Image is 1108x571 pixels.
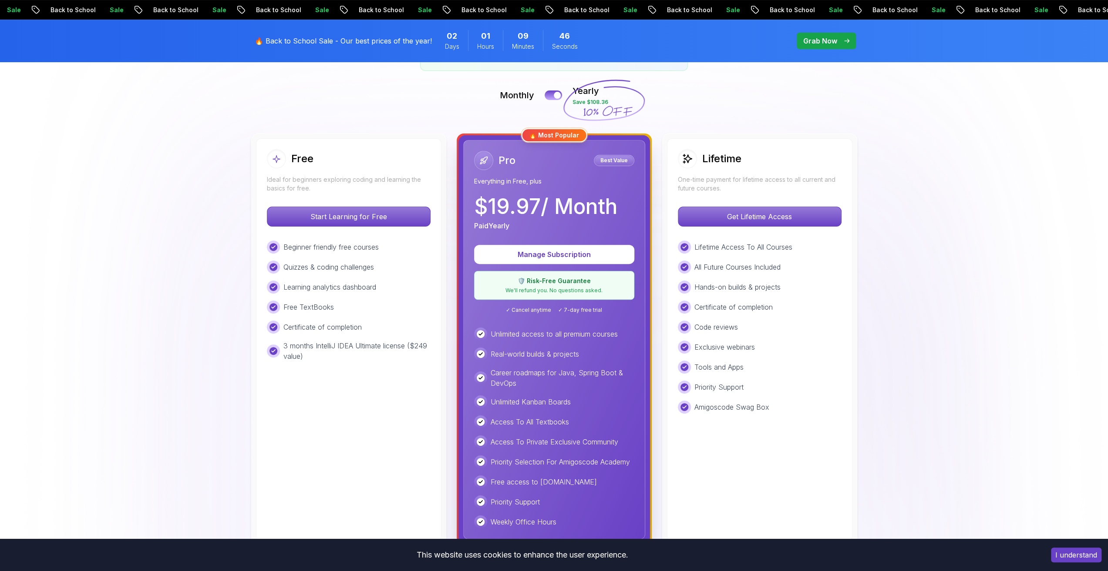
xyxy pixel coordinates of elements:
[513,6,541,14] p: Sale
[283,282,376,292] p: Learning analytics dashboard
[552,42,578,51] span: Seconds
[283,322,362,332] p: Certificate of completion
[702,152,741,166] h2: Lifetime
[291,152,313,166] h2: Free
[491,457,630,467] p: Priority Selection For Amigoscode Academy
[803,36,837,46] p: Grab Now
[694,362,744,372] p: Tools and Apps
[7,545,1038,564] div: This website uses cookies to enhance the user experience.
[267,207,431,227] button: Start Learning for Free
[694,322,738,332] p: Code reviews
[1051,548,1101,562] button: Accept cookies
[283,262,374,272] p: Quizzes & coding challenges
[924,6,952,14] p: Sale
[694,342,755,352] p: Exclusive webinars
[678,207,841,226] p: Get Lifetime Access
[447,30,457,42] span: 2 Days
[659,6,718,14] p: Back to School
[283,341,431,361] p: 3 months IntelliJ IDEA Ultimate license ($249 value)
[718,6,746,14] p: Sale
[445,42,459,51] span: Days
[474,245,634,264] button: Manage Subscription
[967,6,1027,14] p: Back to School
[43,6,102,14] p: Back to School
[694,262,781,272] p: All Future Courses Included
[491,417,569,427] p: Access To All Textbooks
[474,250,634,259] a: Manage Subscription
[481,30,490,42] span: 1 Hours
[410,6,438,14] p: Sale
[454,6,513,14] p: Back to School
[485,249,624,260] p: Manage Subscription
[762,6,821,14] p: Back to School
[1027,6,1054,14] p: Sale
[678,175,842,193] p: One-time payment for lifetime access to all current and future courses.
[491,367,634,388] p: Career roadmaps for Java, Spring Boot & DevOps
[512,42,534,51] span: Minutes
[283,242,379,252] p: Beginner friendly free courses
[518,30,529,42] span: 9 Minutes
[307,6,335,14] p: Sale
[506,307,551,314] span: ✓ Cancel anytime
[694,402,769,412] p: Amigoscode Swag Box
[616,6,643,14] p: Sale
[267,212,431,221] a: Start Learning for Free
[498,154,515,167] h2: Pro
[474,220,509,231] p: Paid Yearly
[102,6,130,14] p: Sale
[694,242,792,252] p: Lifetime Access To All Courses
[595,156,633,165] p: Best Value
[491,497,540,507] p: Priority Support
[491,437,618,447] p: Access To Private Exclusive Community
[283,302,334,312] p: Free TextBooks
[558,307,602,314] span: ✓ 7-day free trial
[205,6,232,14] p: Sale
[248,6,307,14] p: Back to School
[477,42,494,51] span: Hours
[491,349,579,359] p: Real-world builds & projects
[678,207,842,227] button: Get Lifetime Access
[474,196,617,217] p: $ 19.97 / Month
[480,277,629,285] p: 🛡️ Risk-Free Guarantee
[491,397,571,407] p: Unlimited Kanban Boards
[491,329,618,339] p: Unlimited access to all premium courses
[474,177,634,186] p: Everything in Free, plus
[556,6,616,14] p: Back to School
[821,6,849,14] p: Sale
[351,6,410,14] p: Back to School
[865,6,924,14] p: Back to School
[267,175,431,193] p: Ideal for beginners exploring coding and learning the basics for free.
[694,302,773,312] p: Certificate of completion
[678,212,842,221] a: Get Lifetime Access
[559,30,570,42] span: 46 Seconds
[480,287,629,294] p: We'll refund you. No questions asked.
[694,382,744,392] p: Priority Support
[491,477,597,487] p: Free access to [DOMAIN_NAME]
[694,282,781,292] p: Hands-on builds & projects
[255,36,432,46] p: 🔥 Back to School Sale - Our best prices of the year!
[267,207,430,226] p: Start Learning for Free
[500,89,534,101] p: Monthly
[491,517,556,527] p: Weekly Office Hours
[145,6,205,14] p: Back to School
